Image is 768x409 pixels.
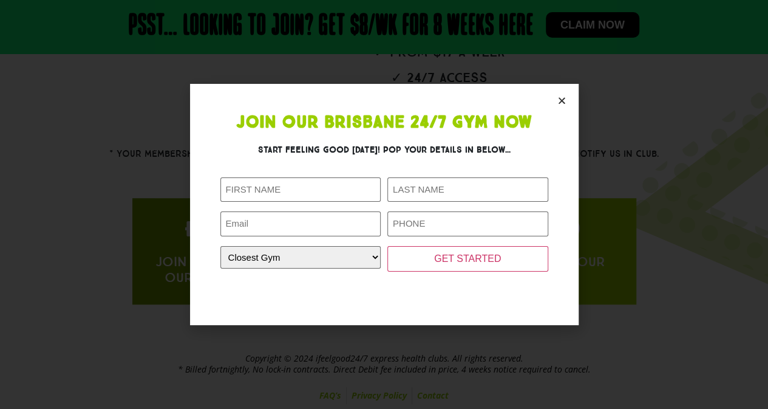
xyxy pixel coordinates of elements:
[220,211,381,236] input: Email
[387,177,548,202] input: LAST NAME
[387,211,548,236] input: PHONE
[220,114,548,131] h1: Join Our Brisbane 24/7 Gym Now
[557,96,566,105] a: Close
[387,246,548,272] input: GET STARTED
[220,177,381,202] input: FIRST NAME
[220,143,548,156] h3: Start feeling good [DATE]! Pop your details in below...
